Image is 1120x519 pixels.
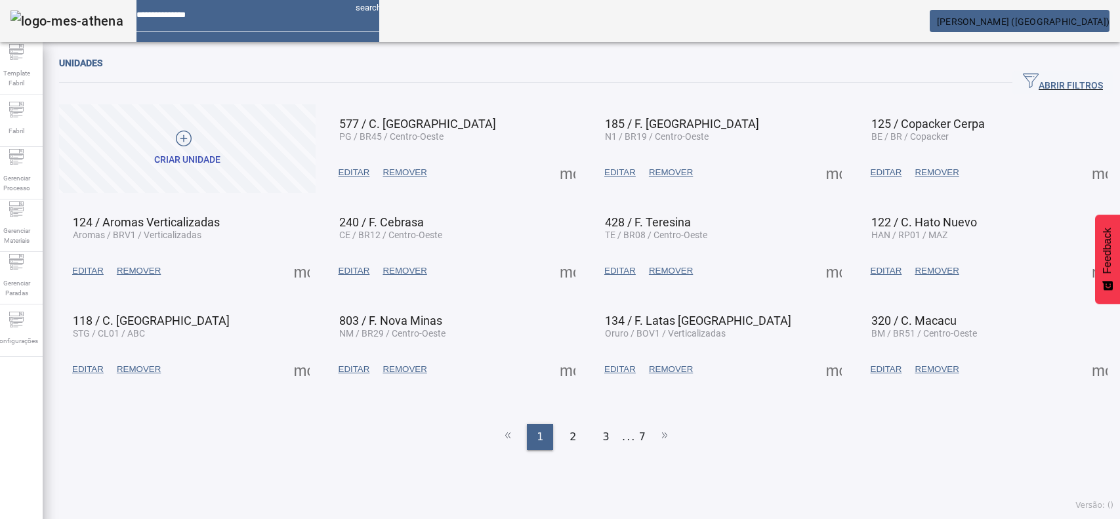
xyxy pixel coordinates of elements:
[871,328,977,339] span: BM / BR51 / Centro-Oeste
[871,230,947,240] span: HAN / RP01 / MAZ
[871,264,902,278] span: EDITAR
[871,131,949,142] span: BE / BR / Copacker
[649,363,693,376] span: REMOVER
[871,215,977,229] span: 122 / C. Hato Nuevo
[339,328,446,339] span: NM / BR29 / Centro-Oeste
[915,264,959,278] span: REMOVER
[339,117,496,131] span: 577 / C. [GEOGRAPHIC_DATA]
[604,264,636,278] span: EDITAR
[605,215,691,229] span: 428 / F. Teresina
[10,10,123,31] img: logo-mes-athena
[290,358,314,381] button: Mais
[871,314,957,327] span: 320 / C. Macacu
[915,166,959,179] span: REMOVER
[605,230,707,240] span: TE / BR08 / Centro-Oeste
[383,166,426,179] span: REMOVER
[117,264,161,278] span: REMOVER
[110,358,167,381] button: REMOVER
[73,215,220,229] span: 124 / Aromas Verticalizadas
[642,358,699,381] button: REMOVER
[339,363,370,376] span: EDITAR
[1023,73,1103,93] span: ABRIR FILTROS
[642,259,699,283] button: REMOVER
[605,117,759,131] span: 185 / F. [GEOGRAPHIC_DATA]
[154,154,220,167] div: Criar unidade
[66,358,110,381] button: EDITAR
[339,166,370,179] span: EDITAR
[339,264,370,278] span: EDITAR
[73,328,145,339] span: STG / CL01 / ABC
[570,429,576,445] span: 2
[649,166,693,179] span: REMOVER
[871,166,902,179] span: EDITAR
[556,358,579,381] button: Mais
[639,424,646,450] li: 7
[376,161,433,184] button: REMOVER
[1088,161,1111,184] button: Mais
[623,424,636,450] li: ...
[556,259,579,283] button: Mais
[110,259,167,283] button: REMOVER
[642,161,699,184] button: REMOVER
[5,122,28,140] span: Fabril
[649,264,693,278] span: REMOVER
[864,358,909,381] button: EDITAR
[604,363,636,376] span: EDITAR
[1088,259,1111,283] button: Mais
[822,161,846,184] button: Mais
[73,230,201,240] span: Aromas / BRV1 / Verticalizadas
[864,259,909,283] button: EDITAR
[332,161,377,184] button: EDITAR
[908,161,965,184] button: REMOVER
[383,264,426,278] span: REMOVER
[117,363,161,376] span: REMOVER
[339,215,424,229] span: 240 / F. Cebrasa
[908,259,965,283] button: REMOVER
[66,259,110,283] button: EDITAR
[937,16,1110,27] span: [PERSON_NAME] ([GEOGRAPHIC_DATA])
[605,131,709,142] span: N1 / BR19 / Centro-Oeste
[72,264,104,278] span: EDITAR
[871,363,902,376] span: EDITAR
[1102,228,1113,274] span: Feedback
[332,259,377,283] button: EDITAR
[339,131,444,142] span: PG / BR45 / Centro-Oeste
[376,259,433,283] button: REMOVER
[915,363,959,376] span: REMOVER
[908,358,965,381] button: REMOVER
[1012,71,1113,94] button: ABRIR FILTROS
[822,358,846,381] button: Mais
[72,363,104,376] span: EDITAR
[376,358,433,381] button: REMOVER
[556,161,579,184] button: Mais
[871,117,985,131] span: 125 / Copacker Cerpa
[1095,215,1120,304] button: Feedback - Mostrar pesquisa
[1075,501,1113,510] span: Versão: ()
[332,358,377,381] button: EDITAR
[598,358,642,381] button: EDITAR
[59,58,102,68] span: Unidades
[598,161,642,184] button: EDITAR
[604,166,636,179] span: EDITAR
[1088,358,1111,381] button: Mais
[605,328,726,339] span: Oruro / BOV1 / Verticalizadas
[603,429,610,445] span: 3
[864,161,909,184] button: EDITAR
[598,259,642,283] button: EDITAR
[339,314,442,327] span: 803 / F. Nova Minas
[59,104,316,193] button: Criar unidade
[383,363,426,376] span: REMOVER
[605,314,791,327] span: 134 / F. Latas [GEOGRAPHIC_DATA]
[822,259,846,283] button: Mais
[73,314,230,327] span: 118 / C. [GEOGRAPHIC_DATA]
[290,259,314,283] button: Mais
[339,230,442,240] span: CE / BR12 / Centro-Oeste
